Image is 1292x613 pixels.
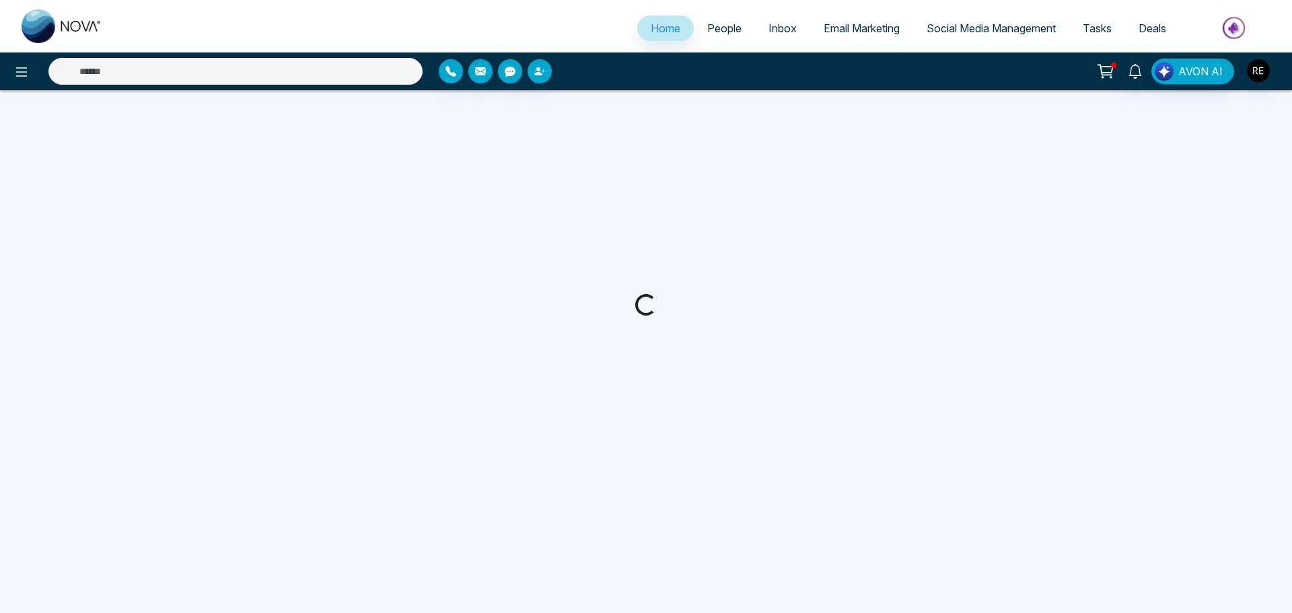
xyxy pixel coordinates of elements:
img: User Avatar [1247,59,1270,82]
span: Inbox [768,22,797,35]
a: Email Marketing [810,15,913,41]
a: People [694,15,755,41]
img: Nova CRM Logo [22,9,102,43]
span: Social Media Management [927,22,1056,35]
a: Inbox [755,15,810,41]
span: People [707,22,742,35]
a: Home [637,15,694,41]
span: Home [651,22,680,35]
a: Social Media Management [913,15,1069,41]
img: Lead Flow [1155,62,1174,81]
span: Tasks [1083,22,1112,35]
span: Deals [1139,22,1166,35]
a: Tasks [1069,15,1125,41]
button: AVON AI [1151,59,1234,84]
span: AVON AI [1178,63,1223,79]
img: Market-place.gif [1186,13,1284,43]
a: Deals [1125,15,1180,41]
span: Email Marketing [824,22,900,35]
